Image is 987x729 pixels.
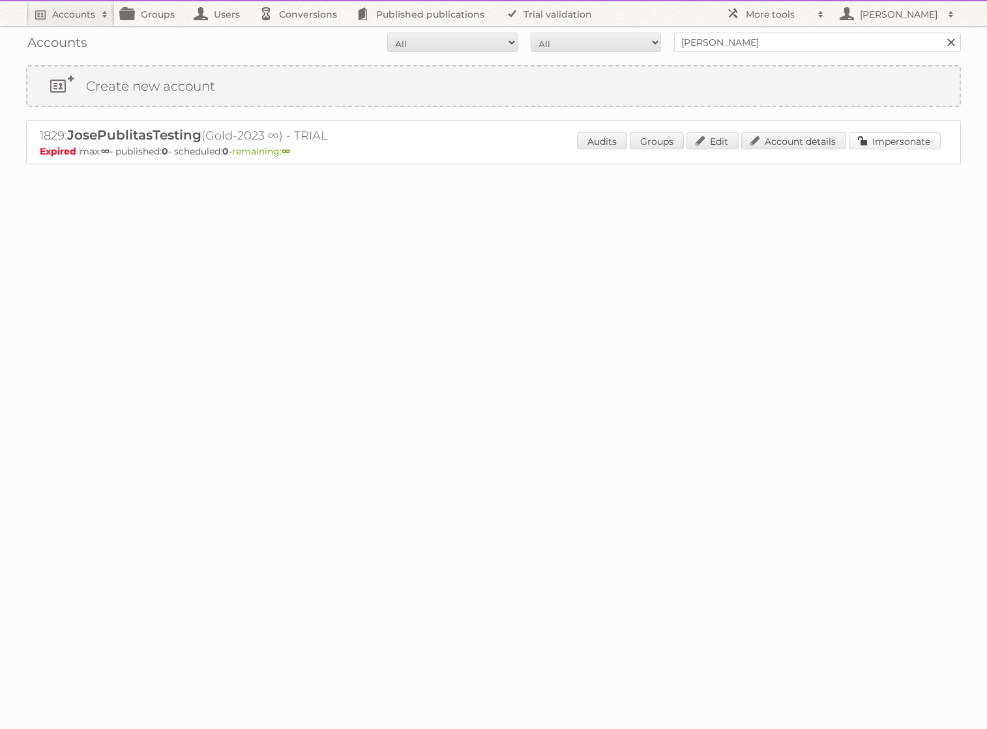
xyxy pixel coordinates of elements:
span: JosePublitasTesting [67,127,201,143]
a: Impersonate [849,132,941,149]
h2: Accounts [52,8,95,21]
span: Expired [40,145,80,157]
a: Audits [577,132,627,149]
strong: ∞ [101,145,110,157]
a: Groups [630,132,684,149]
h2: 1829: (Gold-2023 ∞) - TRIAL [40,127,496,144]
a: Groups [115,1,188,26]
a: [PERSON_NAME] [831,1,961,26]
h2: [PERSON_NAME] [857,8,941,21]
a: Users [188,1,253,26]
a: Account details [741,132,846,149]
a: Edit [686,132,739,149]
a: Conversions [253,1,350,26]
strong: 0 [222,145,229,157]
h2: More tools [746,8,811,21]
strong: ∞ [282,145,290,157]
p: max: - published: - scheduled: - [40,145,947,157]
strong: 0 [162,145,168,157]
span: remaining: [232,145,290,157]
a: Create new account [27,67,960,106]
a: More tools [720,1,831,26]
a: Trial validation [497,1,605,26]
a: Published publications [350,1,497,26]
a: Accounts [26,1,115,26]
